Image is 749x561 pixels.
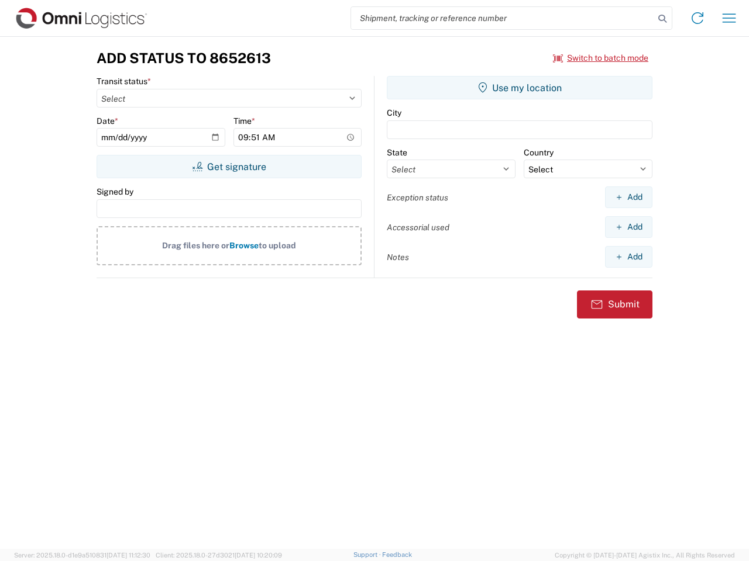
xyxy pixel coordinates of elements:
[605,186,652,208] button: Add
[387,252,409,262] label: Notes
[524,147,554,158] label: Country
[387,147,407,158] label: State
[229,241,259,250] span: Browse
[259,241,296,250] span: to upload
[162,241,229,250] span: Drag files here or
[382,551,412,558] a: Feedback
[97,50,271,67] h3: Add Status to 8652613
[387,108,401,118] label: City
[387,192,448,203] label: Exception status
[97,116,118,126] label: Date
[235,552,282,559] span: [DATE] 10:20:09
[605,216,652,238] button: Add
[233,116,255,126] label: Time
[156,552,282,559] span: Client: 2025.18.0-27d3021
[605,246,652,268] button: Add
[387,222,449,233] label: Accessorial used
[97,186,133,197] label: Signed by
[14,552,150,559] span: Server: 2025.18.0-d1e9a510831
[106,552,150,559] span: [DATE] 11:12:30
[351,7,654,29] input: Shipment, tracking or reference number
[553,49,648,68] button: Switch to batch mode
[577,290,652,318] button: Submit
[555,550,735,560] span: Copyright © [DATE]-[DATE] Agistix Inc., All Rights Reserved
[97,76,151,86] label: Transit status
[97,155,362,178] button: Get signature
[353,551,383,558] a: Support
[387,76,652,99] button: Use my location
